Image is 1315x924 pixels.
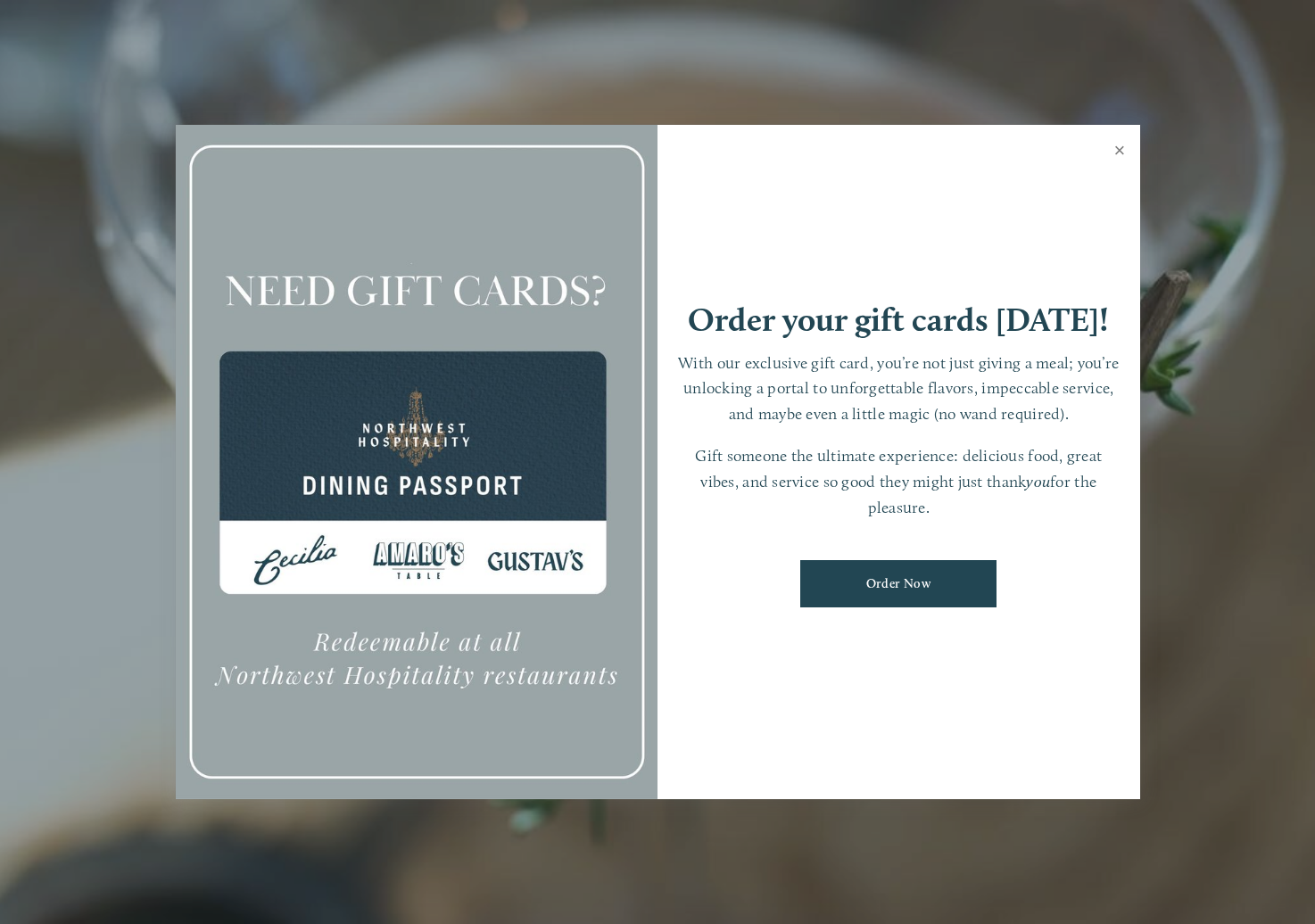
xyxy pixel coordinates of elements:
[688,303,1109,336] h1: Order your gift cards [DATE]!
[1026,472,1050,491] em: you
[675,443,1122,520] p: Gift someone the ultimate experience: delicious food, great vibes, and service so good they might...
[1103,128,1137,177] a: Close
[675,351,1122,427] p: With our exclusive gift card, you’re not just giving a meal; you’re unlocking a portal to unforge...
[800,560,997,607] a: Order Now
